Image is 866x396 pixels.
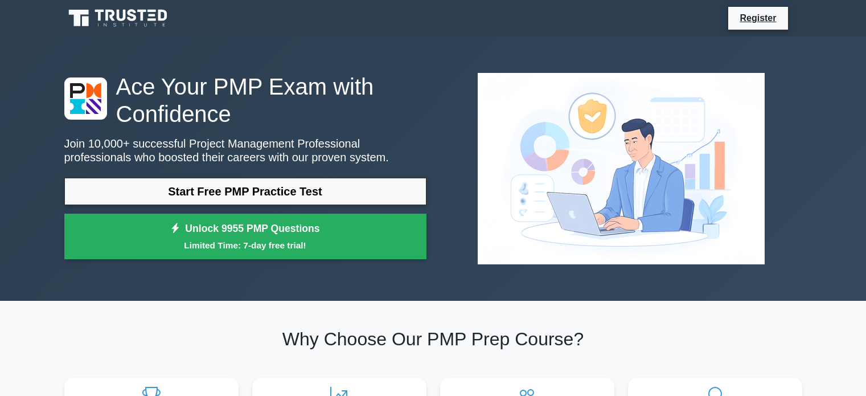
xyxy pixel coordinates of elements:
[64,178,426,205] a: Start Free PMP Practice Test
[64,328,802,350] h2: Why Choose Our PMP Prep Course?
[469,64,774,273] img: Project Management Professional Preview
[64,137,426,164] p: Join 10,000+ successful Project Management Professional professionals who boosted their careers w...
[79,239,412,252] small: Limited Time: 7-day free trial!
[64,73,426,128] h1: Ace Your PMP Exam with Confidence
[64,214,426,259] a: Unlock 9955 PMP QuestionsLimited Time: 7-day free trial!
[733,11,783,25] a: Register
